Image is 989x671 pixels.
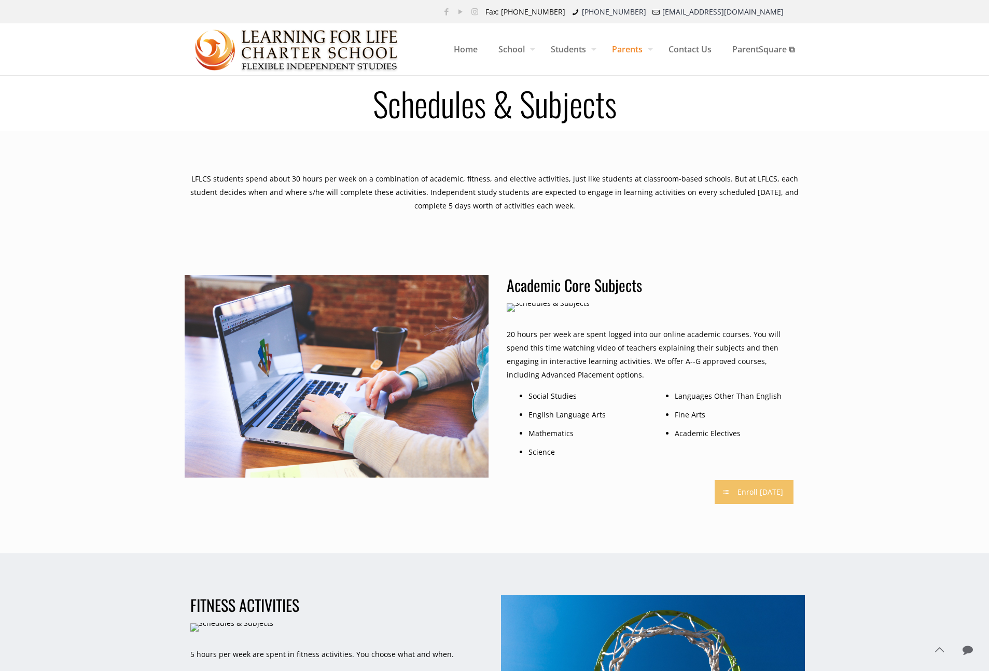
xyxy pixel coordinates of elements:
span: ParentSquare ⧉ [722,34,805,65]
i: phone [570,7,581,17]
h3: Academic Core Subjects [507,275,799,296]
li: English Language Arts [528,408,646,422]
span: School [488,34,540,65]
span: 5 hours per week are spent in fitness activities. You choose what and when. [190,649,454,659]
a: [PHONE_NUMBER] [582,7,646,17]
img: Schedules & Subjects [507,303,590,312]
span: FITNESS ACTIVITIES [190,593,299,617]
a: Parents [602,23,658,75]
a: Facebook icon [441,6,452,17]
a: ParentSquare ⧉ [722,23,805,75]
h1: Schedules & Subjects [178,87,811,120]
li: Academic Electives [675,427,792,440]
img: Schedules & Subjects [190,623,273,632]
li: Languages Other Than English [675,389,792,403]
a: School [488,23,540,75]
li: Fine Arts [675,408,792,422]
a: Home [443,23,488,75]
li: Mathematics [528,427,646,440]
a: Enroll [DATE] [715,480,793,504]
p: 20 hours per week are spent logged into our online academic courses. You will spend this time wat... [507,328,799,382]
a: Learning for Life Charter School [195,23,399,75]
a: YouTube icon [455,6,466,17]
span: Contact Us [658,34,722,65]
a: Contact Us [658,23,722,75]
a: [EMAIL_ADDRESS][DOMAIN_NAME] [662,7,784,17]
li: Social Studies [528,389,646,403]
i: mail [651,7,662,17]
img: Schedules & Subjects [185,275,489,478]
a: Students [540,23,602,75]
a: Instagram icon [469,6,480,17]
span: Students [540,34,602,65]
span: Home [443,34,488,65]
div: LFLCS students spend about 30 hours per week on a combination of academic, fitness, and elective ... [185,172,805,213]
a: Back to top icon [928,639,950,661]
img: Schedules & Subjects [195,24,399,76]
span: Parents [602,34,658,65]
li: Science [528,445,646,459]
